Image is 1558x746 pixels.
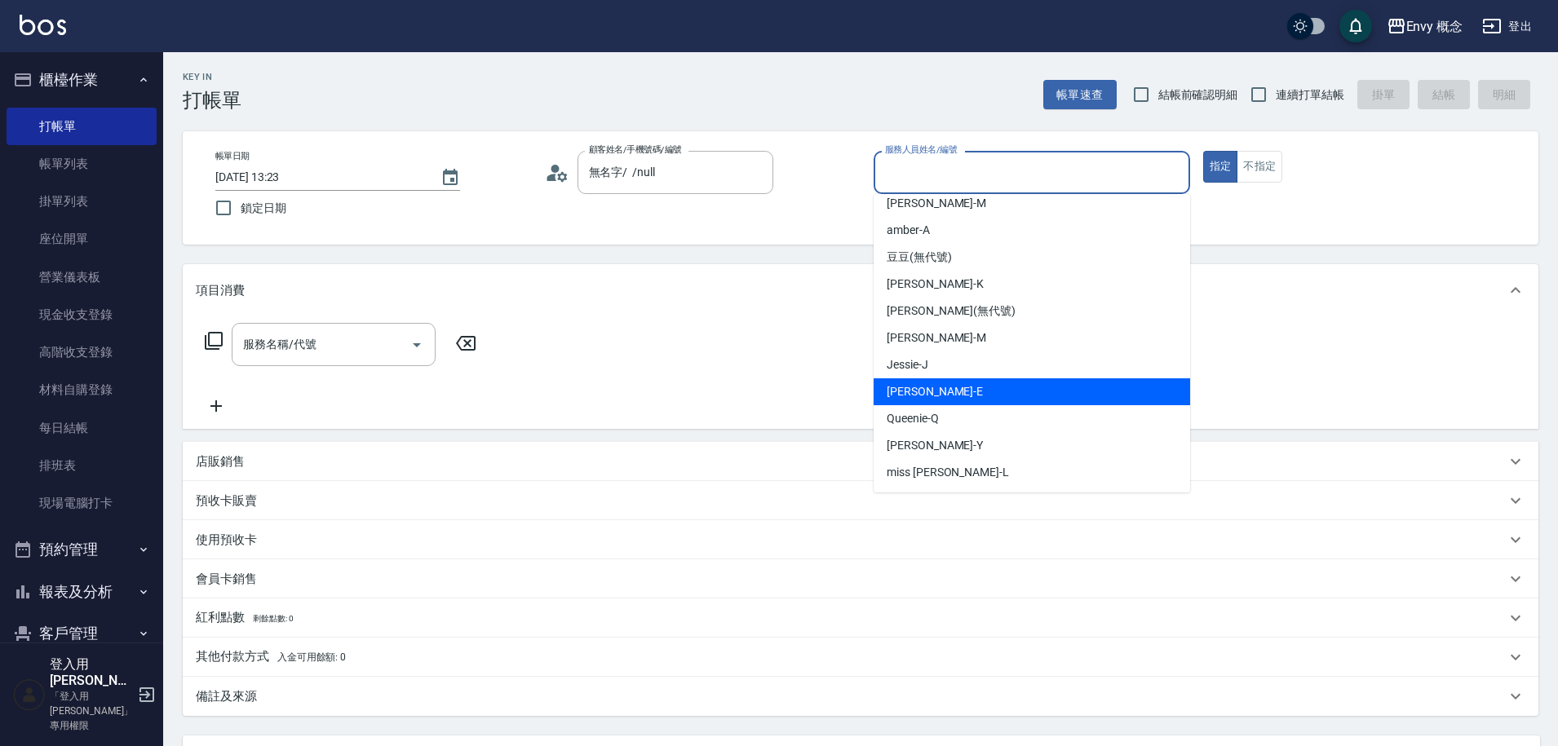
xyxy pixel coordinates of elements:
button: 登出 [1476,11,1538,42]
div: 使用預收卡 [183,520,1538,559]
span: Queenie -Q [887,410,939,427]
button: 不指定 [1237,151,1282,183]
a: 高階收支登錄 [7,333,157,371]
span: [PERSON_NAME] (無代號) [887,302,1016,320]
a: 現場電腦打卡 [7,484,157,522]
p: 「登入用[PERSON_NAME]」專用權限 [50,689,133,733]
a: 每日結帳 [7,409,157,447]
a: 現金收支登錄 [7,296,157,333]
p: 紅利點數 [196,609,293,627]
button: 預約管理 [7,528,157,571]
div: 備註及來源 [183,677,1538,716]
span: 剩餘點數: 0 [253,614,294,623]
button: Open [404,332,430,358]
p: 預收卡販賣 [196,492,257,510]
p: 會員卡銷售 [196,571,257,588]
button: 指定 [1203,151,1238,183]
span: [PERSON_NAME] -M [887,195,986,212]
button: 櫃檯作業 [7,59,157,101]
span: 鎖定日期 [241,200,286,217]
span: [PERSON_NAME] -Y [887,437,983,454]
button: 帳單速查 [1043,80,1117,110]
span: 連續打單結帳 [1276,86,1344,104]
span: [PERSON_NAME] -E [887,383,983,400]
img: Logo [20,15,66,35]
span: 結帳前確認明細 [1158,86,1238,104]
span: amber -A [887,222,930,239]
div: 紅利點數剩餘點數: 0 [183,598,1538,638]
label: 帳單日期 [215,150,250,162]
input: YYYY/MM/DD hh:mm [215,164,424,191]
span: [PERSON_NAME] -K [887,276,984,293]
span: 入金可用餘額: 0 [277,651,347,663]
label: 顧客姓名/手機號碼/編號 [589,143,682,156]
a: 座位開單 [7,220,157,258]
a: 帳單列表 [7,145,157,183]
a: 材料自購登錄 [7,371,157,408]
span: miss [PERSON_NAME] -L [887,464,1009,481]
h3: 打帳單 [183,89,241,112]
div: 會員卡銷售 [183,559,1538,598]
button: 報表及分析 [7,571,157,613]
a: 營業儀表板 [7,258,157,296]
button: save [1339,10,1372,42]
h2: Key In [183,72,241,82]
a: 掛單列表 [7,183,157,220]
p: 店販銷售 [196,453,245,470]
div: 店販銷售 [183,442,1538,481]
p: 使用預收卡 [196,532,257,549]
div: 預收卡販賣 [183,481,1538,520]
h5: 登入用[PERSON_NAME] [50,656,133,689]
p: 備註及來源 [196,688,257,705]
a: 排班表 [7,447,157,484]
button: 客戶管理 [7,612,157,655]
div: Envy 概念 [1406,16,1463,37]
p: 其他付款方式 [196,648,346,666]
button: Choose date, selected date is 2025-09-07 [431,158,470,197]
div: 其他付款方式入金可用餘額: 0 [183,638,1538,677]
button: Envy 概念 [1380,10,1470,43]
div: 項目消費 [183,264,1538,316]
p: 項目消費 [196,282,245,299]
label: 服務人員姓名/編號 [885,143,957,156]
a: 打帳單 [7,108,157,145]
span: [PERSON_NAME] -M [887,329,986,347]
span: 豆豆 (無代號) [887,249,952,266]
span: Jessie -J [887,356,928,373]
img: Person [13,678,46,711]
